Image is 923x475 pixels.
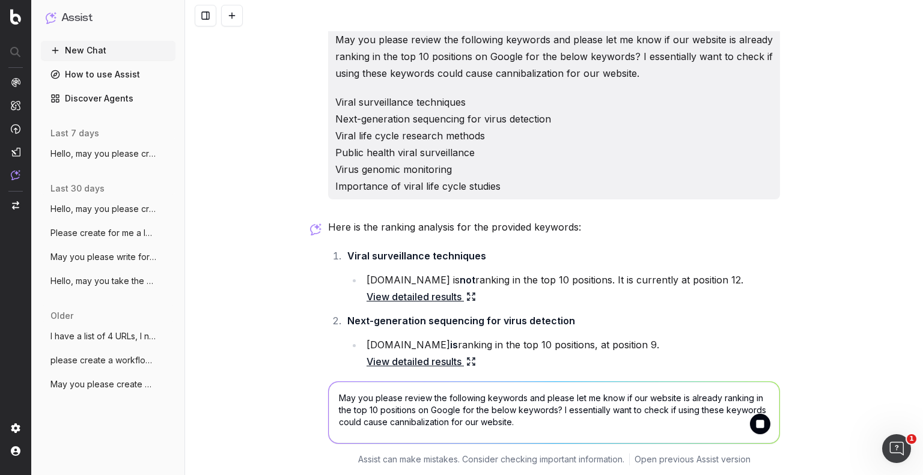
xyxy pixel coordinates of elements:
button: Hello, may you please create for me a ti [41,199,175,219]
img: Analytics [11,77,20,87]
span: May you please write for me a meta descr [50,251,156,263]
span: Hello, may you please create for me a ti [50,203,156,215]
img: Setting [11,423,20,433]
a: View detailed results [367,353,476,370]
li: [DOMAIN_NAME] is ranking in the top 10 positions. It is currently at position 12. [363,271,780,305]
span: May you please create me a workflow to p [50,378,156,390]
p: Here is the ranking analysis for the provided keywords: [328,219,780,235]
img: Studio [11,147,20,157]
span: I have a list of 4 URLs, I need you to p [50,330,156,342]
p: May you please review the following keywords and please let me know if our website is already ran... [335,31,773,82]
span: older [50,310,73,322]
p: Assist can make mistakes. Consider checking important information. [358,453,624,465]
button: I have a list of 4 URLs, I need you to p [41,327,175,346]
span: Hello, may you take the below title tag [50,275,156,287]
span: Please create for me a longer meta descr [50,227,156,239]
button: Hello, may you take the below title tag [41,271,175,291]
li: [DOMAIN_NAME] ranking in the top 10 positions, at position 9. [363,336,780,370]
button: Please create for me a longer meta descr [41,223,175,243]
img: My account [11,446,20,456]
button: May you please write for me a meta descr [41,247,175,267]
iframe: Intercom live chat [882,434,911,463]
img: Intelligence [11,100,20,110]
h1: Assist [61,10,93,26]
img: Botify logo [10,9,21,25]
span: Hello, may you please create for me an H [50,148,156,160]
strong: is [450,339,458,351]
img: Assist [11,170,20,180]
img: Assist [46,12,56,23]
button: May you please create me a workflow to p [41,375,175,394]
strong: not [460,274,475,286]
button: Assist [46,10,171,26]
img: Activation [11,124,20,134]
span: last 30 days [50,183,105,195]
img: Botify assist logo [310,223,321,235]
a: View detailed results [367,288,476,305]
p: Viral surveillance techniques Next-generation sequencing for virus detection Viral life cycle res... [335,94,773,195]
button: please create a workflow to help me iden [41,351,175,370]
a: Discover Agents [41,89,175,108]
a: How to use Assist [41,65,175,84]
button: New Chat [41,41,175,60]
strong: Viral surveillance techniques [347,250,486,262]
strong: Next-generation sequencing for virus detection [347,315,575,327]
a: Open previous Assist version [635,453,751,465]
span: 1 [907,434,916,444]
img: Switch project [12,201,19,210]
button: Hello, may you please create for me an H [41,144,175,163]
span: last 7 days [50,127,99,139]
span: please create a workflow to help me iden [50,354,156,366]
